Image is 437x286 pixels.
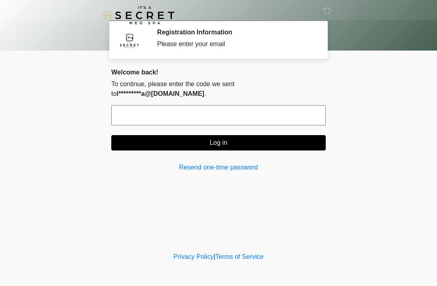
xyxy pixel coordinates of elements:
[157,28,314,36] h2: Registration Information
[214,253,215,260] a: |
[117,28,142,53] img: Agent Avatar
[103,6,174,24] img: It's A Secret Med Spa Logo
[111,135,326,150] button: Log in
[111,68,326,76] h2: Welcome back!
[157,39,314,49] div: Please enter your email
[111,163,326,172] a: Resend one-time password
[174,253,214,260] a: Privacy Policy
[111,79,326,99] p: To continue, please enter the code we sent to .
[215,253,263,260] a: Terms of Service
